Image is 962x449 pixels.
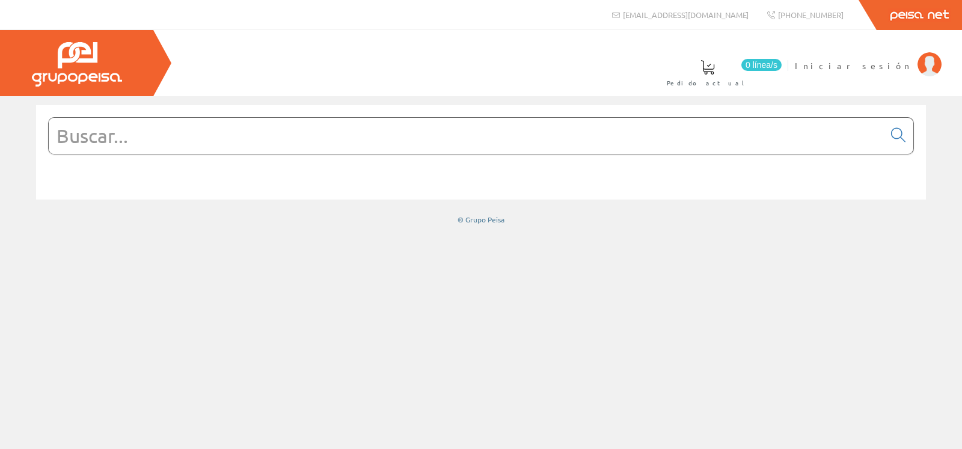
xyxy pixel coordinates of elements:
[795,60,911,72] span: Iniciar sesión
[795,50,942,61] a: Iniciar sesión
[32,42,122,87] img: Grupo Peisa
[36,215,926,225] div: © Grupo Peisa
[741,59,782,71] span: 0 línea/s
[667,77,749,89] span: Pedido actual
[49,118,884,154] input: Buscar...
[623,10,749,20] span: [EMAIL_ADDRESS][DOMAIN_NAME]
[778,10,844,20] span: [PHONE_NUMBER]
